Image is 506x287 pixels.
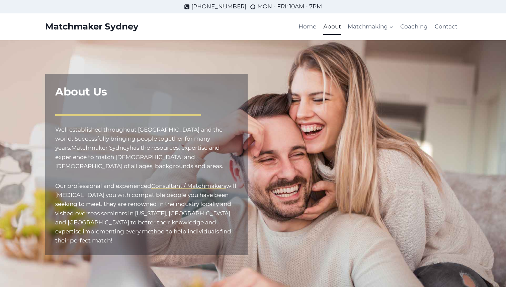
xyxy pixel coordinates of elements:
[320,19,344,35] a: About
[55,84,238,100] h1: About Us
[71,144,130,151] a: Matchmaker Sydney
[151,183,226,189] a: Consultant / Matchmakers
[295,19,461,35] nav: Primary Navigation
[257,2,322,11] span: MON - FRI: 10AM - 7PM
[45,21,139,32] a: Matchmaker Sydney
[55,182,238,245] p: Our professional and experienced will [MEDICAL_DATA] you with compatible people you have been see...
[397,19,431,35] a: Coaching
[55,125,238,171] p: has the resources, expertise and experience to match [DEMOGRAPHIC_DATA] and [DEMOGRAPHIC_DATA] of...
[431,19,461,35] a: Contact
[348,22,394,31] span: Matchmaking
[55,126,223,151] mark: Well established throughout [GEOGRAPHIC_DATA] and the world. Successfully bringing people togethe...
[184,2,246,11] a: [PHONE_NUMBER]
[344,19,397,35] a: Matchmaking
[191,2,246,11] span: [PHONE_NUMBER]
[295,19,320,35] a: Home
